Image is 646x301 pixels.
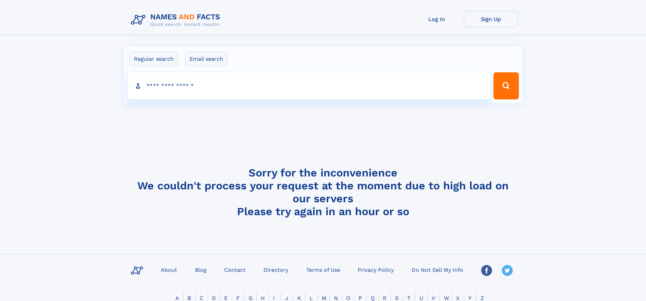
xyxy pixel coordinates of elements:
h4: Sorry for the inconvenience We couldn't process your request at the moment due to high load on ou... [128,166,518,218]
img: Twitter [502,265,513,276]
a: Directory [261,265,291,275]
label: Email search [185,52,228,66]
input: search input [128,72,491,99]
a: Privacy Policy [355,265,396,275]
a: Terms of Use [304,265,343,275]
a: Log In [410,11,464,27]
img: Logo Names and Facts [128,11,226,29]
a: Contact [221,265,248,275]
a: About [158,265,180,275]
img: Facebook [481,265,492,276]
label: Regular search [130,52,178,66]
a: Blog [192,265,209,275]
a: Do Not Sell My Info [409,265,466,275]
a: Sign Up [464,11,518,27]
button: Search Button [493,72,518,99]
